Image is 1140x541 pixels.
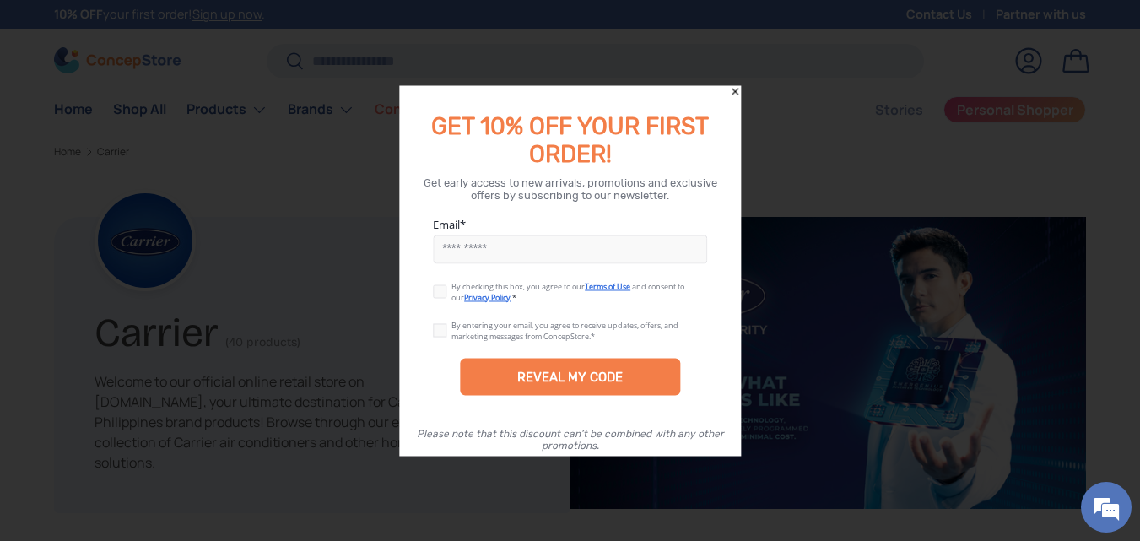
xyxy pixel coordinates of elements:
[8,361,321,420] textarea: Type your message and hit 'Enter'
[277,8,317,49] div: Minimize live chat window
[88,95,284,116] div: Chat with us now
[98,163,233,333] span: We're online!
[464,291,511,302] a: Privacy Policy
[416,427,724,451] div: Please note that this discount can’t be combined with any other promotions.
[729,85,741,97] div: Close
[433,216,707,231] label: Email
[585,280,630,291] a: Terms of Use
[451,280,684,302] span: and consent to our
[460,358,680,395] div: REVEAL MY CODE
[451,280,585,291] span: By checking this box, you agree to our
[419,176,721,201] div: Get early access to new arrivals, promotions and exclusive offers by subscribing to our newsletter.
[451,319,678,341] div: By entering your email, you agree to receive updates, offers, and marketing messages from ConcepS...
[431,111,709,167] span: GET 10% OFF YOUR FIRST ORDER!
[517,369,623,384] div: REVEAL MY CODE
